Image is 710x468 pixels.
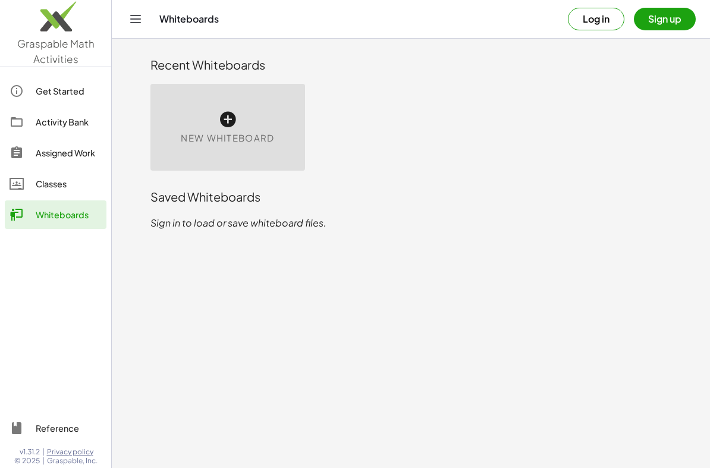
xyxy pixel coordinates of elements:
div: Whiteboards [36,208,102,222]
a: Reference [5,414,106,442]
button: Toggle navigation [126,10,145,29]
a: Assigned Work [5,139,106,167]
a: Privacy policy [47,447,98,457]
div: Saved Whiteboards [150,189,671,205]
div: Get Started [36,84,102,98]
span: New Whiteboard [181,131,274,145]
a: Activity Bank [5,108,106,136]
span: v1.31.2 [20,447,40,457]
a: Classes [5,169,106,198]
div: Reference [36,421,102,435]
a: Whiteboards [5,200,106,229]
div: Recent Whiteboards [150,56,671,73]
span: | [42,456,45,466]
div: Activity Bank [36,115,102,129]
div: Assigned Work [36,146,102,160]
p: Sign in to load or save whiteboard files. [150,216,671,230]
div: Classes [36,177,102,191]
button: Sign up [634,8,696,30]
button: Log in [568,8,624,30]
span: © 2025 [14,456,40,466]
span: | [42,447,45,457]
a: Get Started [5,77,106,105]
span: Graspable Math Activities [17,37,95,65]
span: Graspable, Inc. [47,456,98,466]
